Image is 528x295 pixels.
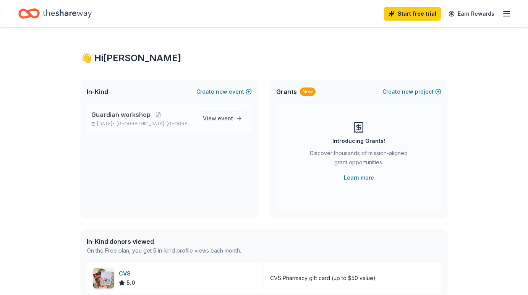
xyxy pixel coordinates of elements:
a: Earn Rewards [444,7,499,21]
button: Createnewevent [196,87,252,96]
span: new [402,87,413,96]
img: Image for CVS [93,268,114,289]
span: [GEOGRAPHIC_DATA], [GEOGRAPHIC_DATA] [117,121,192,127]
span: Grants [276,87,297,96]
span: View [203,114,233,123]
span: In-Kind [87,87,108,96]
div: 👋 Hi [PERSON_NAME] [81,52,447,64]
div: In-Kind donors viewed [87,237,241,246]
a: Start free trial [384,7,441,21]
span: new [216,87,227,96]
div: Discover thousands of mission-aligned grant opportunities. [307,149,411,170]
span: event [218,115,233,122]
span: Guardian workshop [91,110,151,119]
a: Home [18,5,92,23]
div: CVS [119,269,135,278]
div: CVS Pharmacy gift card (up to $50 value) [270,274,376,283]
a: Learn more [344,173,374,182]
span: 5.0 [126,278,135,287]
button: Createnewproject [382,87,441,96]
a: View event [198,112,247,125]
div: New [300,88,316,96]
p: [DATE] • [91,121,192,127]
div: Introducing Grants! [332,136,385,146]
div: On the Free plan, you get 5 in-kind profile views each month. [87,246,241,255]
